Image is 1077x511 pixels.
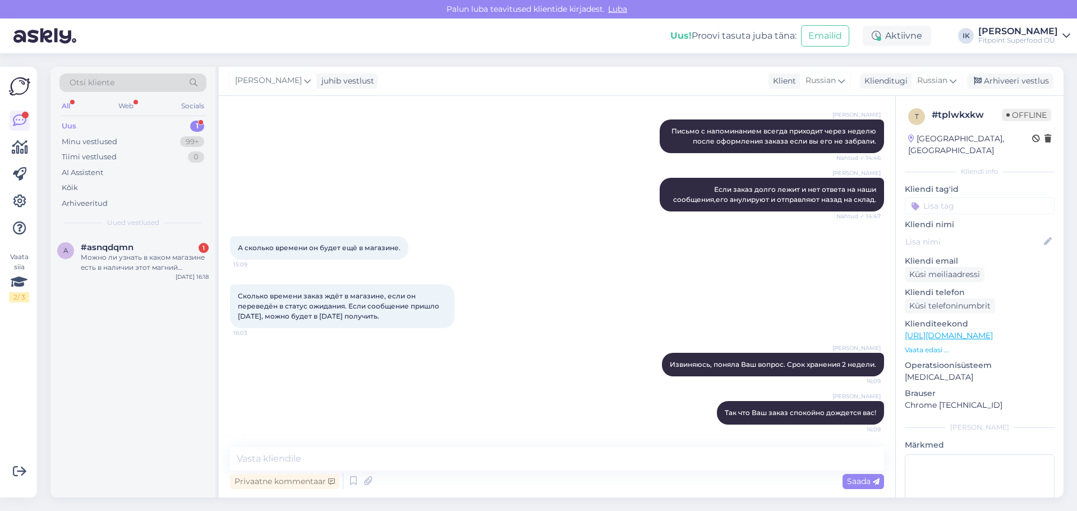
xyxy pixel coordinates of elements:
[905,360,1055,371] p: Operatsioonisüsteem
[905,345,1055,355] p: Vaata edasi ...
[1002,109,1051,121] span: Offline
[905,298,995,314] div: Küsi telefoninumbrit
[59,99,72,113] div: All
[908,133,1032,156] div: [GEOGRAPHIC_DATA], [GEOGRAPHIC_DATA]
[806,75,836,87] span: Russian
[230,474,339,489] div: Privaatne kommentaar
[917,75,947,87] span: Russian
[967,73,1053,89] div: Arhiveeri vestlus
[768,75,796,87] div: Klient
[905,439,1055,451] p: Märkmed
[670,29,797,43] div: Proovi tasuta juba täna:
[863,26,931,46] div: Aktiivne
[233,329,275,337] span: 16:03
[107,218,159,228] span: Uued vestlused
[9,76,30,97] img: Askly Logo
[199,243,209,253] div: 1
[958,28,974,44] div: IK
[605,4,630,14] span: Luba
[190,121,204,132] div: 1
[62,136,117,148] div: Minu vestlused
[62,198,108,209] div: Arhiveeritud
[116,99,136,113] div: Web
[832,169,881,177] span: [PERSON_NAME]
[978,27,1070,45] a: [PERSON_NAME]Fitpoint Superfood OÜ
[978,27,1058,36] div: [PERSON_NAME]
[670,30,692,41] b: Uus!
[932,108,1002,122] div: # tplwkxkw
[905,287,1055,298] p: Kliendi telefon
[839,377,881,385] span: 16:09
[801,25,849,47] button: Emailid
[832,111,881,119] span: [PERSON_NAME]
[9,292,29,302] div: 2 / 3
[238,292,441,320] span: Сколько времени заказ ждёт в магазине, если он переведён в статус ожидания. Если сообщение пришло...
[81,242,134,252] span: #asnqdqmn
[905,236,1042,248] input: Lisa nimi
[9,252,29,302] div: Vaata siia
[180,136,204,148] div: 99+
[905,267,984,282] div: Küsi meiliaadressi
[905,318,1055,330] p: Klienditeekond
[62,151,117,163] div: Tiimi vestlused
[905,388,1055,399] p: Brauser
[317,75,374,87] div: juhib vestlust
[670,360,876,369] span: Извиняюсь, поняла Ваш вопрос. Срок хранения 2 недели.
[905,219,1055,231] p: Kliendi nimi
[62,121,76,132] div: Uus
[847,476,880,486] span: Saada
[62,182,78,194] div: Kõik
[905,167,1055,177] div: Kliendi info
[179,99,206,113] div: Socials
[238,243,401,252] span: А сколько времени он будет ещё в магазине.
[832,344,881,352] span: [PERSON_NAME]
[836,212,881,220] span: Nähtud ✓ 14:47
[978,36,1058,45] div: Fitpoint Superfood OÜ
[905,330,993,340] a: [URL][DOMAIN_NAME]
[725,408,876,417] span: Так что Ваш заказ спокойно дождется вас!
[905,183,1055,195] p: Kliendi tag'id
[70,77,114,89] span: Otsi kliente
[233,260,275,269] span: 15:09
[671,127,878,145] span: Письмо с напоминанием всегда приходит через неделю после оформления заказа если вы его не забрали.
[63,246,68,255] span: a
[839,425,881,434] span: 16:09
[235,75,302,87] span: [PERSON_NAME]
[176,273,209,281] div: [DATE] 16:18
[905,371,1055,383] p: [MEDICAL_DATA]
[673,185,878,204] span: Если заказ долго лежит и нет ответа на наши сообщения,его анулируют и отправляют назад на склад.
[905,399,1055,411] p: Chrome [TECHNICAL_ID]
[915,112,919,121] span: t
[832,392,881,400] span: [PERSON_NAME]
[860,75,908,87] div: Klienditugi
[188,151,204,163] div: 0
[905,197,1055,214] input: Lisa tag
[905,422,1055,432] div: [PERSON_NAME]
[62,167,103,178] div: AI Assistent
[905,255,1055,267] p: Kliendi email
[836,154,881,162] span: Nähtud ✓ 14:46
[81,252,209,273] div: Можно ли узнать в каком магазине есть в наличии этот магний глицинат?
